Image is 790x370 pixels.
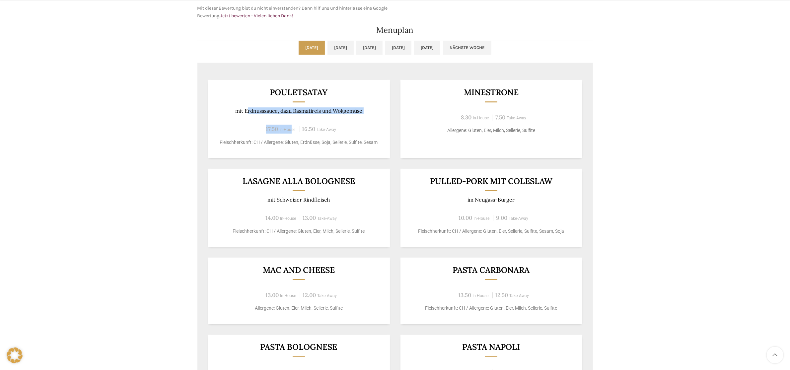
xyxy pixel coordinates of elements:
p: Fleischherkunft: CH / Allergene: Gluten, Erdnüsse, Soja, Sellerie, Sulfite, Sesam [216,139,382,146]
p: Fleischherkunft: CH / Allergene: Gluten, Eier, Sellerie, Sulfite, Sesam, Soja [408,228,574,235]
a: [DATE] [299,41,325,55]
span: 7.50 [495,114,505,121]
span: Take-Away [509,293,529,298]
span: 14.00 [265,214,279,221]
h3: Minestrone [408,88,574,96]
span: 13.50 [458,291,471,299]
span: 9.00 [496,214,508,221]
a: Jetzt bewerten - Vielen lieben Dank! [221,13,294,19]
span: In-House [472,293,489,298]
p: mit Schweizer Rindfleisch [216,197,382,203]
span: 8.30 [461,114,471,121]
span: 12.00 [303,291,316,299]
h3: Mac and Cheese [216,266,382,274]
span: 10.00 [459,214,472,221]
h3: Pasta Napoli [408,343,574,351]
span: 17.50 [266,125,278,133]
p: Allergene: Gluten, Eier, Milch, Sellerie, Sulfite [216,305,382,312]
span: 16.50 [302,125,316,133]
span: In-House [280,293,296,298]
h3: LASAGNE ALLA BOLOGNESE [216,177,382,185]
a: [DATE] [385,41,411,55]
span: 13.00 [265,291,279,299]
span: In-House [473,116,489,120]
span: In-House [280,216,296,221]
h3: Pasta Carbonara [408,266,574,274]
h3: Pulled-Pork mit Coleslaw [408,177,574,185]
a: [DATE] [414,41,440,55]
span: 13.00 [303,214,316,221]
h3: Pouletsatay [216,88,382,96]
span: In-House [474,216,490,221]
span: Take-Away [317,293,337,298]
p: Fleischherkunft: CH / Allergene: Gluten, Eier, Milch, Sellerie, Sulfite [216,228,382,235]
span: 12.50 [495,291,508,299]
p: im Neugass-Burger [408,197,574,203]
a: [DATE] [356,41,383,55]
span: Take-Away [317,127,336,132]
a: Scroll to top button [767,347,783,363]
a: [DATE] [327,41,354,55]
span: In-House [280,127,296,132]
span: Take-Away [509,216,529,221]
h3: Pasta Bolognese [216,343,382,351]
span: Take-Away [317,216,337,221]
p: mit Erdnusssauce, dazu Basmatireis und Wokgemüse [216,108,382,114]
p: Allergene: Gluten, Eier, Milch, Sellerie, Sulfite [408,127,574,134]
h2: Menuplan [197,26,593,34]
p: Mit dieser Bewertung bist du nicht einverstanden? Dann hilf uns und hinterlasse eine Google Bewer... [197,5,392,20]
span: Take-Away [507,116,526,120]
a: Nächste Woche [443,41,491,55]
p: Fleischherkunft: CH / Allergene: Gluten, Eier, Milch, Sellerie, Sulfite [408,305,574,312]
